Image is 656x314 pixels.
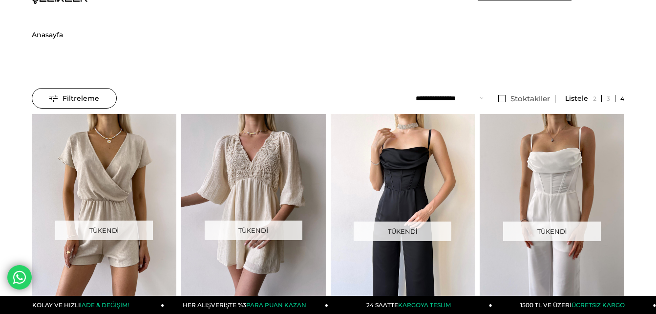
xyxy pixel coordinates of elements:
a: Stoktakiler [493,95,555,103]
span: Filtreleme [49,89,99,108]
li: > [32,10,63,60]
img: İnce Askılı Dökümlü Yaka Korse Detaylı Isadora Kadın Beyaz Tulum 23Y000369 [480,114,624,307]
img: Kruvaze Yaka Kısa Kollu Gusto Kadın Taş Şort Tulum 23Y000356 [32,114,176,307]
a: Anasayfa [32,10,63,60]
span: İADE & DEĞİŞİM! [80,301,129,309]
img: V Yaka Brunei Kadın Vizon Önü Dantel Detaylı Mini Tulum 23Y000404 [181,114,326,307]
span: KARGOYA TESLİM [398,301,451,309]
a: 24 SAATTEKARGOYA TESLİM [328,296,492,314]
span: PARA PUAN KAZAN [246,301,306,309]
img: İnce Askılı Dökümlü Yaka Korse Detaylı Isadora Kadın Siyah Tulum 23Y000369 [331,114,475,307]
span: Stoktakiler [510,94,550,103]
a: KOLAY VE HIZLIİADE & DEĞİŞİM! [0,296,165,314]
span: ÜCRETSİZ KARGO [571,301,625,309]
a: HER ALIŞVERİŞTE %3PARA PUAN KAZAN [164,296,328,314]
